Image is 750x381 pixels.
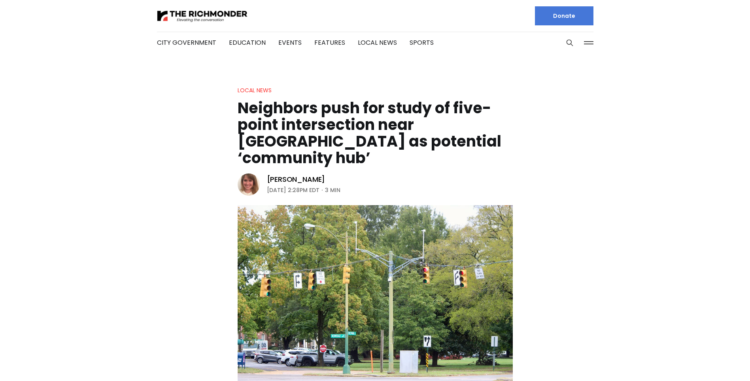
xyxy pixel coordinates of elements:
iframe: portal-trigger [683,342,750,381]
a: Events [278,38,302,47]
time: [DATE] 2:28PM EDT [267,185,319,195]
a: City Government [157,38,216,47]
h1: Neighbors push for study of five-point intersection near [GEOGRAPHIC_DATA] as potential ‘communit... [238,100,513,166]
a: Donate [535,6,593,25]
a: Local News [358,38,397,47]
a: Sports [410,38,434,47]
img: Sarah Vogelsong [238,173,260,196]
img: The Richmonder [157,9,248,23]
a: [PERSON_NAME] [267,175,325,184]
button: Search this site [564,37,576,49]
a: Features [314,38,345,47]
a: Education [229,38,266,47]
a: Local News [238,86,272,94]
span: 3 min [325,185,340,195]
